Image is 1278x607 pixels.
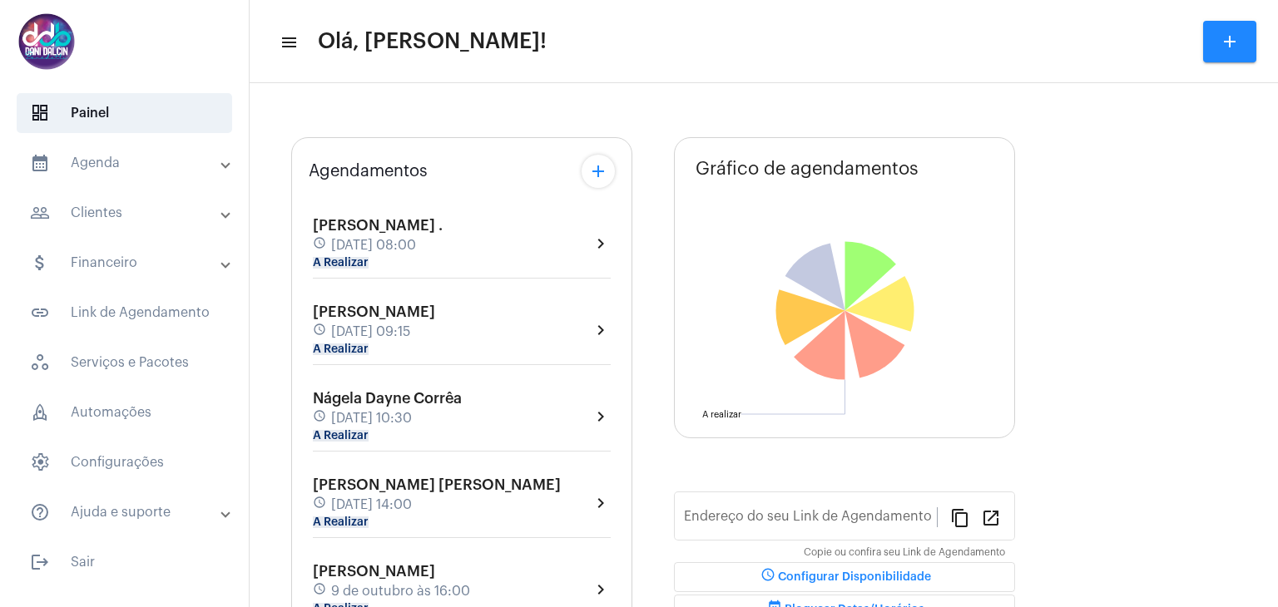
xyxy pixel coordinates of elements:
mat-icon: schedule [313,582,328,600]
mat-chip: A Realizar [313,430,369,442]
span: [PERSON_NAME] [PERSON_NAME] [313,477,561,492]
mat-icon: open_in_new [981,507,1001,527]
span: Nágela Dayne Corrêa [313,391,462,406]
mat-icon: sidenav icon [30,253,50,273]
mat-chip: A Realizar [313,516,369,528]
span: sidenav icon [30,452,50,472]
button: Configurar Disponibilidade [674,562,1015,592]
span: Painel [17,93,232,133]
span: [DATE] 09:15 [331,324,410,339]
mat-icon: sidenav icon [30,552,50,572]
mat-icon: sidenav icon [30,153,50,173]
mat-icon: chevron_right [591,234,611,254]
mat-icon: schedule [758,567,778,587]
mat-icon: schedule [313,409,328,427]
mat-icon: schedule [313,496,328,514]
span: Olá, [PERSON_NAME]! [318,28,547,55]
mat-icon: sidenav icon [30,502,50,522]
span: [PERSON_NAME] [313,564,435,579]
input: Link [684,512,937,527]
mat-icon: schedule [313,236,328,254]
span: Configurações [17,442,232,482]
span: Serviços e Pacotes [17,343,232,382]
mat-icon: add [588,161,608,181]
mat-icon: chevron_right [591,580,611,600]
mat-panel-title: Agenda [30,153,222,173]
mat-icon: sidenav icon [30,303,50,323]
mat-expansion-panel-header: sidenav iconAjuda e suporte [10,492,249,532]
span: [PERSON_NAME] . [313,218,443,233]
span: Automações [17,392,232,432]
img: 5016df74-caca-6049-816a-988d68c8aa82.png [13,8,80,75]
span: [DATE] 08:00 [331,238,416,253]
mat-panel-title: Financeiro [30,253,222,273]
mat-expansion-panel-header: sidenav iconFinanceiro [10,243,249,283]
mat-icon: add [1220,32,1240,52]
mat-icon: sidenav icon [30,203,50,223]
span: Link de Agendamento [17,293,232,333]
span: sidenav icon [30,402,50,422]
mat-icon: chevron_right [591,407,611,427]
mat-hint: Copie ou confira seu Link de Agendamento [804,547,1005,559]
mat-icon: chevron_right [591,493,611,513]
span: Configurar Disponibilidade [758,571,931,583]
text: A realizar [702,410,741,419]
span: Sair [17,542,232,582]
mat-icon: schedule [313,323,328,341]
span: Gráfico de agendamentos [696,159,919,179]
span: [DATE] 10:30 [331,411,412,426]
span: 9 de outubro às 16:00 [331,584,470,599]
mat-panel-title: Clientes [30,203,222,223]
mat-chip: A Realizar [313,257,369,269]
mat-panel-title: Ajuda e suporte [30,502,222,522]
mat-expansion-panel-header: sidenav iconClientes [10,193,249,233]
mat-icon: sidenav icon [280,32,296,52]
span: sidenav icon [30,103,50,123]
span: [PERSON_NAME] [313,304,435,319]
span: [DATE] 14:00 [331,497,412,512]
mat-chip: A Realizar [313,343,369,355]
span: Agendamentos [309,162,428,180]
mat-expansion-panel-header: sidenav iconAgenda [10,143,249,183]
mat-icon: content_copy [950,507,970,527]
mat-icon: chevron_right [591,320,611,340]
span: sidenav icon [30,353,50,373]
